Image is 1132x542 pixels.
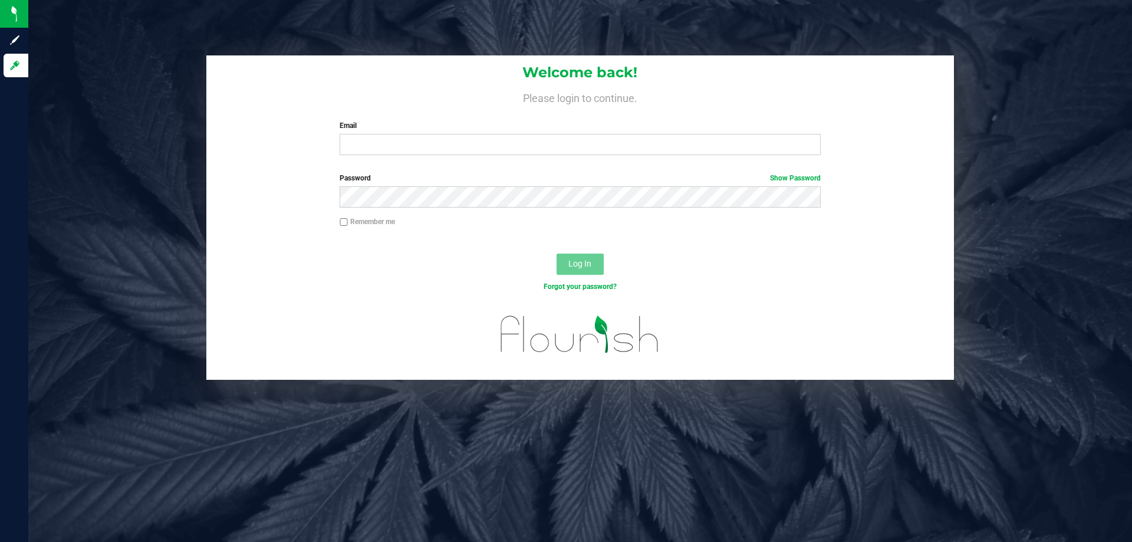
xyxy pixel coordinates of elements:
[557,254,604,275] button: Log In
[206,65,954,80] h1: Welcome back!
[340,216,395,227] label: Remember me
[340,174,371,182] span: Password
[9,60,21,71] inline-svg: Log in
[486,304,673,364] img: flourish_logo.svg
[206,90,954,104] h4: Please login to continue.
[568,259,591,268] span: Log In
[340,120,820,131] label: Email
[340,218,348,226] input: Remember me
[770,174,821,182] a: Show Password
[544,283,617,291] a: Forgot your password?
[9,34,21,46] inline-svg: Sign up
